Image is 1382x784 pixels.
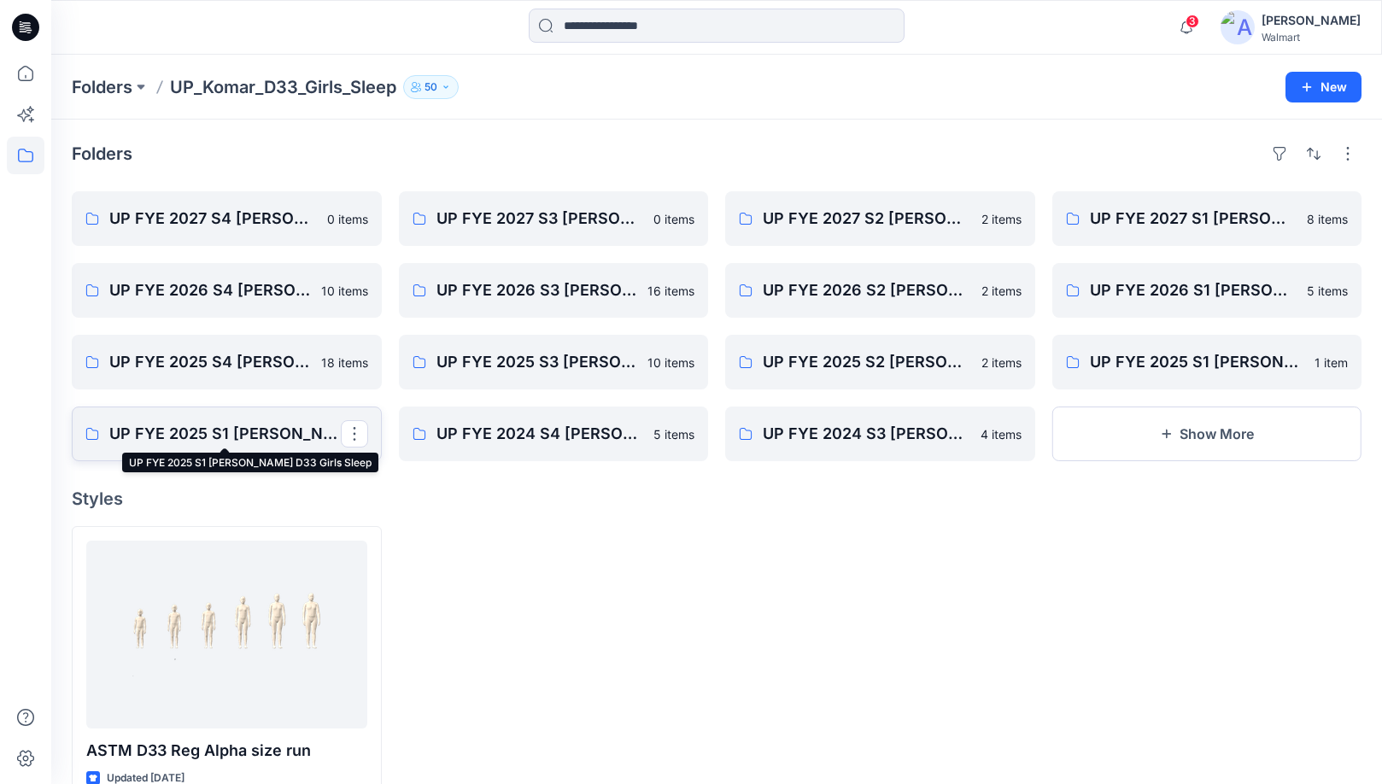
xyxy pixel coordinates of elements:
[72,335,382,389] a: UP FYE 2025 S4 [PERSON_NAME] D33 Girls Sleep18 items
[653,425,694,443] p: 5 items
[72,191,382,246] a: UP FYE 2027 S4 [PERSON_NAME] D33 Girls Sleep0 items
[725,263,1035,318] a: UP FYE 2026 S2 [PERSON_NAME] D33 Girls Sleep2 items
[72,489,1362,509] h4: Styles
[1221,10,1255,44] img: avatar
[72,407,382,461] a: UP FYE 2025 S1 [PERSON_NAME] D33 Girls Sleep
[436,350,638,374] p: UP FYE 2025 S3 [PERSON_NAME] D33 Girls Sleep
[653,210,694,228] p: 0 items
[725,191,1035,246] a: UP FYE 2027 S2 [PERSON_NAME] D33 Girls Sleep2 items
[1262,10,1361,31] div: [PERSON_NAME]
[1052,407,1362,461] button: Show More
[763,422,970,446] p: UP FYE 2024 S3 [PERSON_NAME] LICENSE Girl Sleep
[647,354,694,372] p: 10 items
[1052,263,1362,318] a: UP FYE 2026 S1 [PERSON_NAME] D33 Girls Sleep5 items
[86,541,367,728] a: ASTM D33 Reg Alpha size run
[981,282,1022,300] p: 2 items
[725,335,1035,389] a: UP FYE 2025 S2 [PERSON_NAME] D33 Girls Sleep2 items
[425,78,437,97] p: 50
[1090,278,1297,302] p: UP FYE 2026 S1 [PERSON_NAME] D33 Girls Sleep
[109,207,317,231] p: UP FYE 2027 S4 [PERSON_NAME] D33 Girls Sleep
[763,278,971,302] p: UP FYE 2026 S2 [PERSON_NAME] D33 Girls Sleep
[321,282,368,300] p: 10 items
[399,335,709,389] a: UP FYE 2025 S3 [PERSON_NAME] D33 Girls Sleep10 items
[109,422,341,446] p: UP FYE 2025 S1 [PERSON_NAME] D33 Girls Sleep
[72,75,132,99] a: Folders
[399,263,709,318] a: UP FYE 2026 S3 [PERSON_NAME] D33 Girls Sleep16 items
[109,278,311,302] p: UP FYE 2026 S4 [PERSON_NAME] D33 Girls Sleep
[1186,15,1199,28] span: 3
[647,282,694,300] p: 16 items
[1315,354,1348,372] p: 1 item
[170,75,396,99] p: UP_Komar_D33_Girls_Sleep
[436,278,638,302] p: UP FYE 2026 S3 [PERSON_NAME] D33 Girls Sleep
[436,422,644,446] p: UP FYE 2024 S4 [PERSON_NAME] D33 Girl Sleep
[86,739,367,763] p: ASTM D33 Reg Alpha size run
[403,75,459,99] button: 50
[763,207,971,231] p: UP FYE 2027 S2 [PERSON_NAME] D33 Girls Sleep
[1307,210,1348,228] p: 8 items
[109,350,311,374] p: UP FYE 2025 S4 [PERSON_NAME] D33 Girls Sleep
[399,407,709,461] a: UP FYE 2024 S4 [PERSON_NAME] D33 Girl Sleep5 items
[1285,72,1362,102] button: New
[1262,31,1361,44] div: Walmart
[981,210,1022,228] p: 2 items
[1052,191,1362,246] a: UP FYE 2027 S1 [PERSON_NAME] D33 Girls Sleep8 items
[1052,335,1362,389] a: UP FYE 2025 S1 [PERSON_NAME] License Girls Sleep1 item
[436,207,644,231] p: UP FYE 2027 S3 [PERSON_NAME] D33 Girls Sleep
[321,354,368,372] p: 18 items
[725,407,1035,461] a: UP FYE 2024 S3 [PERSON_NAME] LICENSE Girl Sleep4 items
[327,210,368,228] p: 0 items
[72,143,132,164] h4: Folders
[981,354,1022,372] p: 2 items
[1090,207,1297,231] p: UP FYE 2027 S1 [PERSON_NAME] D33 Girls Sleep
[399,191,709,246] a: UP FYE 2027 S3 [PERSON_NAME] D33 Girls Sleep0 items
[72,263,382,318] a: UP FYE 2026 S4 [PERSON_NAME] D33 Girls Sleep10 items
[1307,282,1348,300] p: 5 items
[1090,350,1305,374] p: UP FYE 2025 S1 [PERSON_NAME] License Girls Sleep
[763,350,971,374] p: UP FYE 2025 S2 [PERSON_NAME] D33 Girls Sleep
[981,425,1022,443] p: 4 items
